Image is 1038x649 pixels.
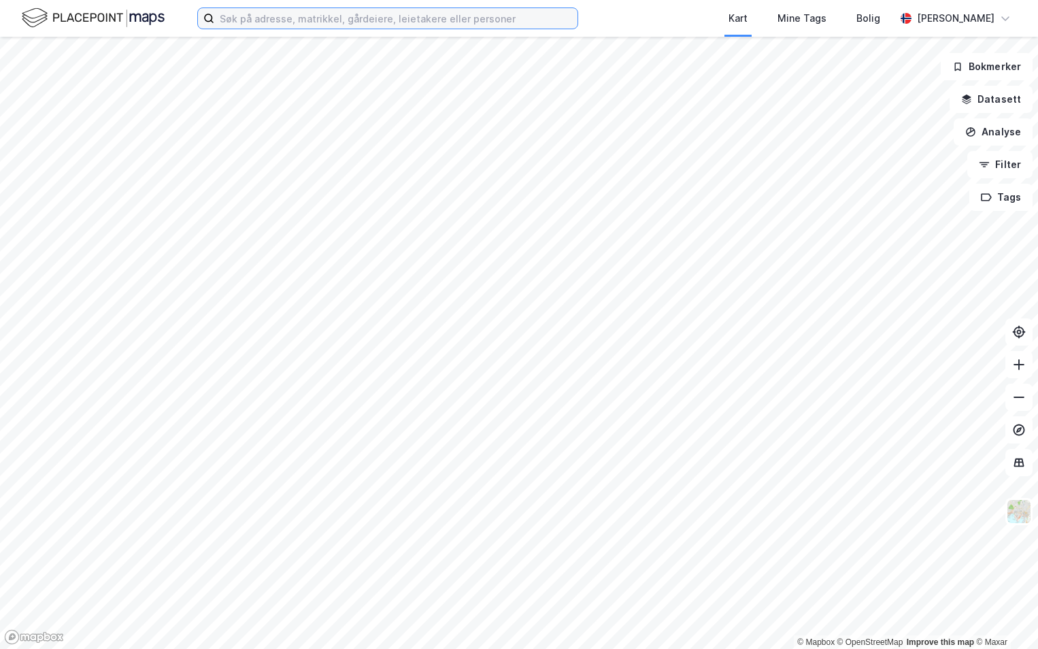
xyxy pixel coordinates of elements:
[941,53,1033,80] button: Bokmerker
[4,629,64,645] a: Mapbox homepage
[1006,499,1032,525] img: Z
[907,637,974,647] a: Improve this map
[969,184,1033,211] button: Tags
[970,584,1038,649] iframe: Chat Widget
[214,8,577,29] input: Søk på adresse, matrikkel, gårdeiere, leietakere eller personer
[837,637,903,647] a: OpenStreetMap
[967,151,1033,178] button: Filter
[777,10,826,27] div: Mine Tags
[954,118,1033,146] button: Analyse
[917,10,994,27] div: [PERSON_NAME]
[856,10,880,27] div: Bolig
[950,86,1033,113] button: Datasett
[22,6,165,30] img: logo.f888ab2527a4732fd821a326f86c7f29.svg
[797,637,835,647] a: Mapbox
[729,10,748,27] div: Kart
